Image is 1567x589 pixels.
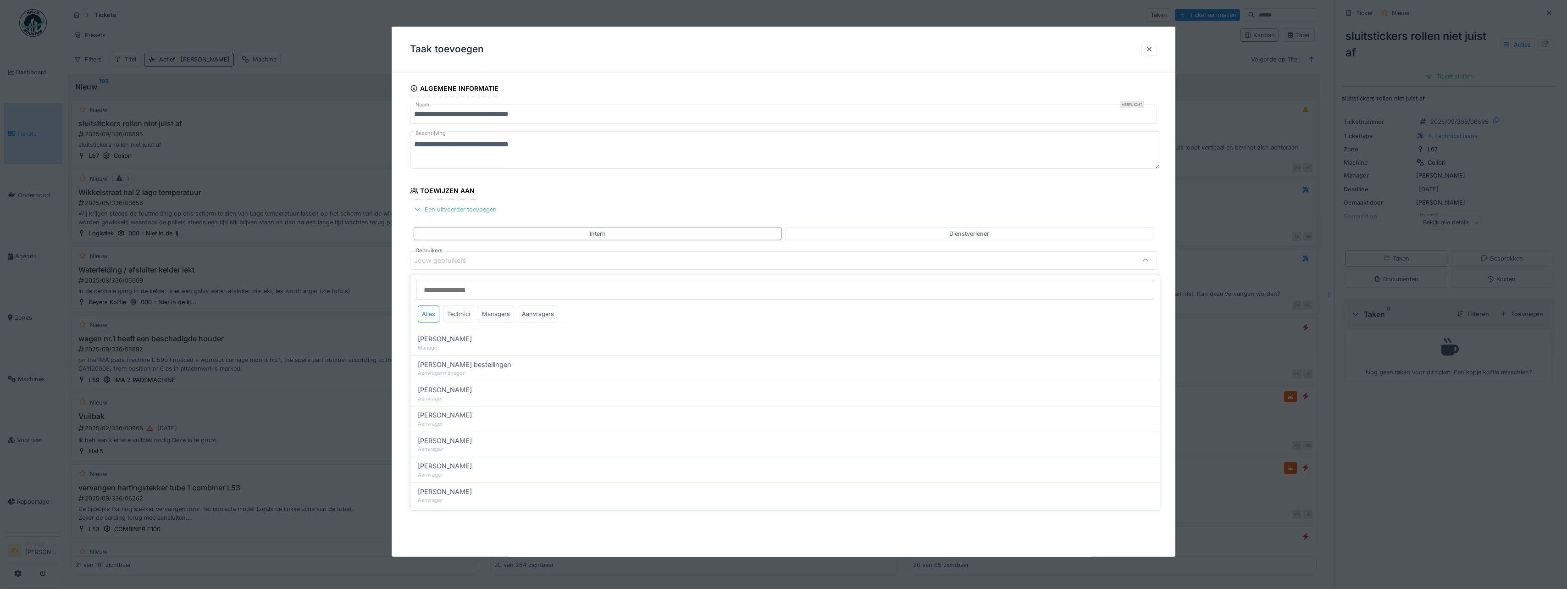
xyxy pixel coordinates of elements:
div: Aanvrager [418,471,1152,479]
span: [PERSON_NAME] [418,436,472,446]
div: Technici [443,306,474,322]
div: Aanvrager [418,496,1152,504]
div: Aanvrager [418,395,1152,403]
div: Alles [418,306,439,322]
label: Beschrijving [414,128,448,139]
div: Aanvrager [418,445,1152,453]
span: [PERSON_NAME] [418,487,472,497]
label: Naam [414,101,431,109]
div: Dienstverlener [949,229,989,238]
label: Gebruikers [414,247,444,255]
div: Verplicht [1120,101,1144,108]
div: Aanvragers [518,306,558,322]
span: [PERSON_NAME] [418,461,472,471]
h3: Taak toevoegen [410,44,484,55]
span: [PERSON_NAME] [418,385,472,395]
div: Aanvragermanager [418,369,1152,377]
div: Algemene informatie [410,82,498,97]
div: Intern [590,229,606,238]
div: Aanvrager [418,420,1152,428]
div: Een uitvoerder toevoegen [410,203,500,216]
span: [PERSON_NAME] bestellingen [418,360,511,370]
span: [PERSON_NAME] [418,410,472,420]
div: Managers [478,306,514,322]
div: Manager [418,344,1152,352]
div: Toewijzen aan [410,184,475,200]
span: [PERSON_NAME] [418,334,472,344]
div: Jouw gebruikers [414,256,479,266]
